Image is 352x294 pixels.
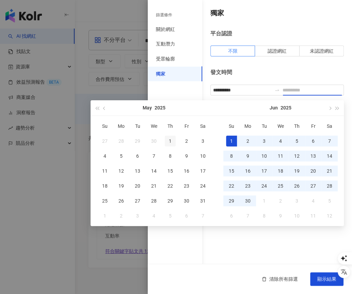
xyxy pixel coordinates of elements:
[156,56,175,63] div: 受眾輪廓
[162,193,178,208] td: 2025-05-29
[291,210,302,221] div: 10
[291,151,302,161] div: 12
[289,163,305,178] td: 2025-06-19
[275,136,286,146] div: 4
[226,195,237,206] div: 29
[308,180,319,191] div: 27
[274,87,280,93] span: swap-right
[165,136,176,146] div: 1
[113,134,129,149] td: 2025-04-28
[275,151,286,161] div: 11
[99,180,110,191] div: 18
[129,178,146,193] td: 2025-05-20
[116,136,127,146] div: 28
[116,210,127,221] div: 2
[116,180,127,191] div: 19
[195,178,211,193] td: 2025-05-24
[132,195,143,206] div: 27
[281,100,291,116] button: 2025
[223,193,240,208] td: 2025-06-29
[228,48,238,54] span: 不限
[226,210,237,221] div: 6
[305,193,321,208] td: 2025-07-04
[129,208,146,223] td: 2025-06-03
[240,149,256,163] td: 2025-06-09
[113,178,129,193] td: 2025-05-19
[156,12,172,18] div: 篩選條件
[178,163,195,178] td: 2025-05-16
[289,149,305,163] td: 2025-06-12
[195,119,211,134] th: Sa
[148,136,159,146] div: 30
[165,151,176,161] div: 8
[240,163,256,178] td: 2025-06-16
[99,151,110,161] div: 4
[289,134,305,149] td: 2025-06-05
[305,149,321,163] td: 2025-06-13
[129,149,146,163] td: 2025-05-06
[156,71,165,77] div: 獨家
[162,119,178,134] th: Th
[197,210,208,221] div: 7
[97,193,113,208] td: 2025-05-25
[165,195,176,206] div: 29
[113,193,129,208] td: 2025-05-26
[289,178,305,193] td: 2025-06-26
[259,180,270,191] div: 24
[97,134,113,149] td: 2025-04-27
[116,195,127,206] div: 26
[268,48,287,54] span: 認證網紅
[113,119,129,134] th: Mo
[129,119,146,134] th: Tu
[162,163,178,178] td: 2025-05-15
[242,195,253,206] div: 30
[272,163,289,178] td: 2025-06-18
[113,208,129,223] td: 2025-06-02
[226,180,237,191] div: 22
[272,149,289,163] td: 2025-06-11
[310,272,343,286] button: 顯示結果
[156,41,175,48] div: 互動潛力
[223,119,240,134] th: Su
[242,210,253,221] div: 7
[256,163,272,178] td: 2025-06-17
[321,208,338,223] td: 2025-07-12
[256,178,272,193] td: 2025-06-24
[195,163,211,178] td: 2025-05-17
[132,180,143,191] div: 20
[146,208,162,223] td: 2025-06-04
[195,149,211,163] td: 2025-05-10
[291,136,302,146] div: 5
[242,180,253,191] div: 23
[148,180,159,191] div: 21
[116,151,127,161] div: 5
[195,134,211,149] td: 2025-05-03
[291,166,302,176] div: 19
[148,166,159,176] div: 14
[197,136,208,146] div: 3
[272,193,289,208] td: 2025-07-02
[99,210,110,221] div: 1
[321,134,338,149] td: 2025-06-07
[321,163,338,178] td: 2025-06-21
[226,136,237,146] div: 1
[269,276,298,282] span: 清除所有篩選
[324,180,335,191] div: 28
[308,210,319,221] div: 11
[162,149,178,163] td: 2025-05-08
[291,195,302,206] div: 3
[226,151,237,161] div: 8
[289,208,305,223] td: 2025-07-10
[97,149,113,163] td: 2025-05-04
[272,178,289,193] td: 2025-06-25
[259,136,270,146] div: 3
[132,166,143,176] div: 13
[223,178,240,193] td: 2025-06-22
[324,136,335,146] div: 7
[259,195,270,206] div: 1
[181,151,192,161] div: 9
[240,193,256,208] td: 2025-06-30
[223,163,240,178] td: 2025-06-15
[240,208,256,223] td: 2025-07-07
[275,166,286,176] div: 18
